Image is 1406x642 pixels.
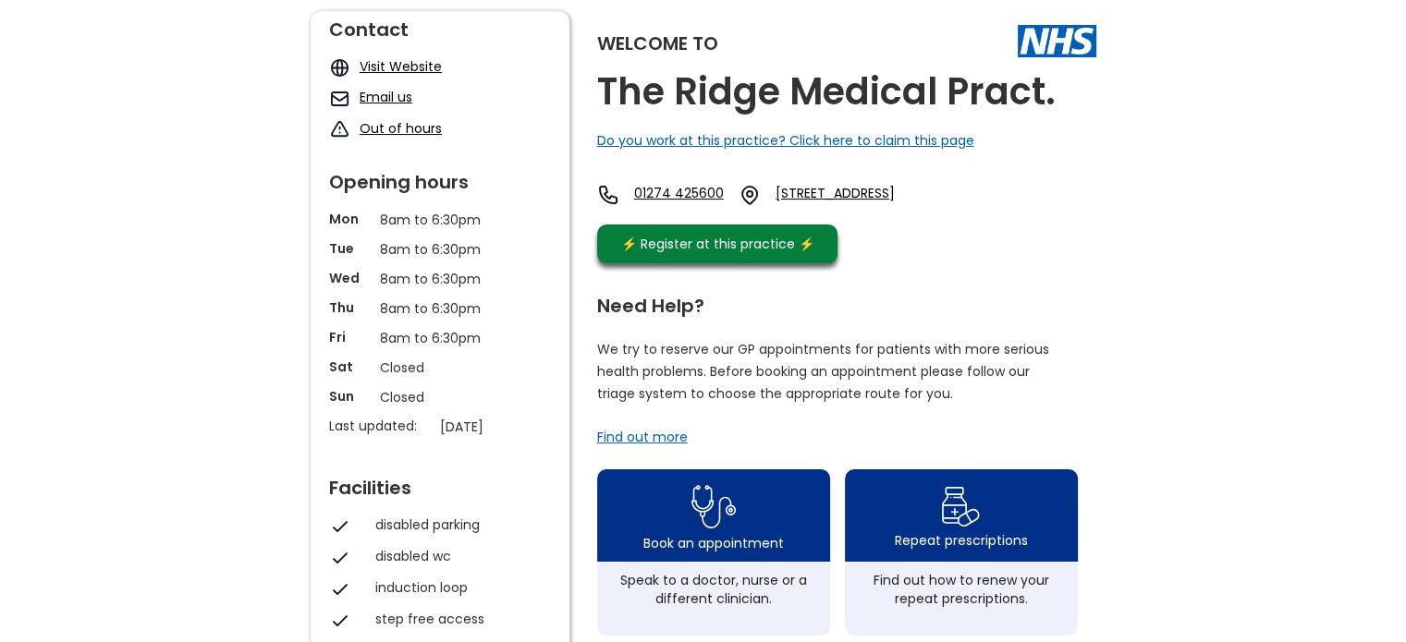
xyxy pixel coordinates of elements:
[380,210,500,230] p: 8am to 6:30pm
[329,469,551,497] div: Facilities
[329,357,371,376] p: Sat
[360,57,442,76] a: Visit Website
[380,328,500,348] p: 8am to 6:30pm
[597,428,688,446] a: Find out more
[612,234,825,254] div: ⚡️ Register at this practice ⚡️
[329,239,371,258] p: Tue
[380,298,500,319] p: 8am to 6:30pm
[845,469,1078,636] a: repeat prescription iconRepeat prescriptionsFind out how to renew your repeat prescriptions.
[440,417,560,437] p: [DATE]
[941,482,981,531] img: repeat prescription icon
[380,269,500,289] p: 8am to 6:30pm
[776,184,955,206] a: [STREET_ADDRESS]
[375,610,542,628] div: step free access
[375,515,542,534] div: disabled parking
[329,57,350,79] img: globe icon
[597,71,1056,113] h2: The Ridge Medical Pract.
[739,184,761,206] img: practice location icon
[360,88,412,106] a: Email us
[329,269,371,287] p: Wed
[854,571,1069,608] div: Find out how to renew your repeat prescriptions.
[597,469,830,636] a: book appointment icon Book an appointmentSpeak to a doctor, nurse or a different clinician.
[634,184,724,206] a: 01274 425600
[329,417,431,435] p: Last updated:
[597,184,619,206] img: telephone icon
[375,547,542,565] div: disabled wc
[329,387,371,406] p: Sun
[597,338,1050,405] p: We try to reserve our GP appointments for patients with more serious health problems. Before book...
[643,534,784,552] div: Book an appointment
[597,34,718,53] div: Welcome to
[329,11,551,39] div: Contact
[597,224,837,263] a: ⚡️ Register at this practice ⚡️
[380,357,500,378] p: Closed
[360,119,442,138] a: Out of hours
[691,479,736,534] img: book appointment icon
[329,119,350,140] img: exclamation icon
[597,287,1078,315] div: Need Help?
[329,210,371,228] p: Mon
[329,328,371,346] p: Fri
[1018,25,1096,56] img: The NHS logo
[329,298,371,317] p: Thu
[375,578,542,597] div: induction loop
[895,531,1028,550] div: Repeat prescriptions
[380,387,500,407] p: Closed
[329,164,551,191] div: Opening hours
[380,239,500,260] p: 8am to 6:30pm
[606,571,821,608] div: Speak to a doctor, nurse or a different clinician.
[329,88,350,109] img: mail icon
[597,131,974,150] a: Do you work at this practice? Click here to claim this page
